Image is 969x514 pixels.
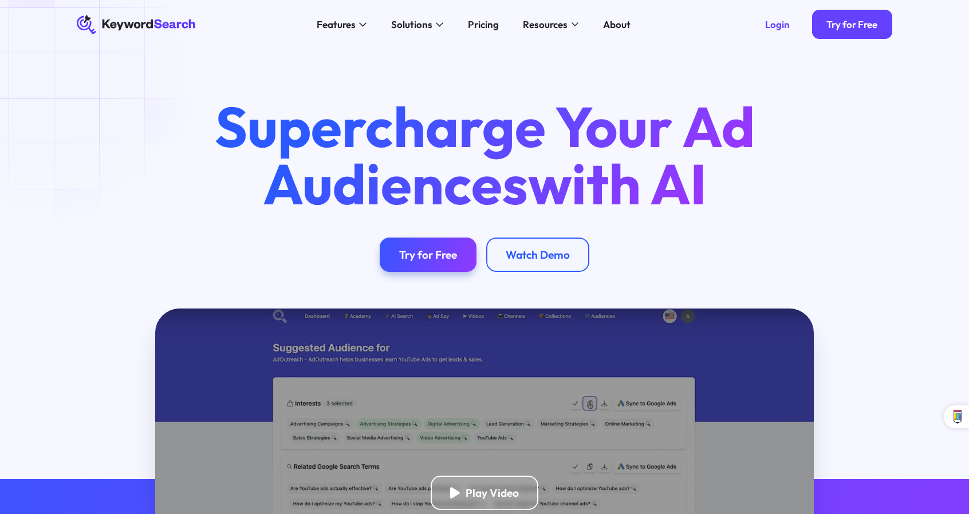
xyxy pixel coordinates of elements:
a: About [596,15,638,34]
div: Watch Demo [506,248,570,262]
div: Features [317,17,356,32]
a: Pricing [460,15,506,34]
div: Resources [523,17,568,32]
a: Try for Free [380,238,476,272]
div: Solutions [391,17,432,32]
div: Try for Free [399,248,457,262]
a: Login [751,10,805,39]
span: with AI [528,148,707,219]
a: Try for Free [812,10,892,39]
div: Login [765,18,790,30]
div: About [603,17,631,32]
h1: Supercharge Your Ad Audiences [192,98,778,213]
div: Pricing [468,17,499,32]
div: Try for Free [826,18,877,30]
div: Play Video [466,486,519,500]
